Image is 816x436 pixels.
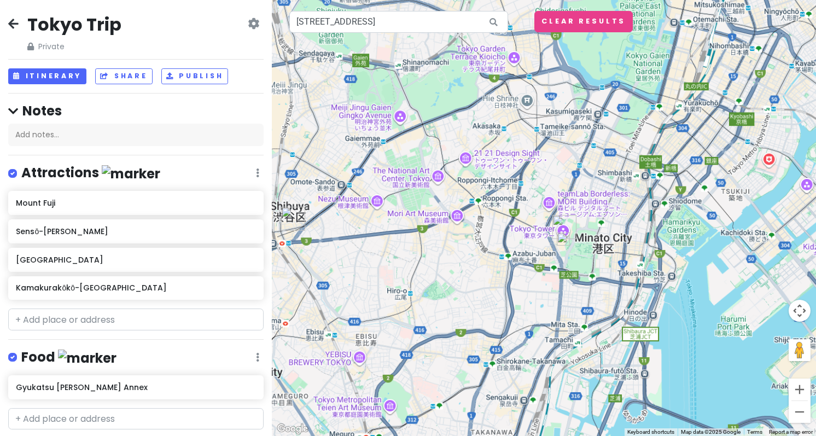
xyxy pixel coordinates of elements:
[789,300,811,322] button: Map camera controls
[21,164,160,182] h4: Attractions
[8,408,264,430] input: + Add place or address
[58,350,116,367] img: marker
[281,207,305,231] div: Gyukatsu Motomura Shibuya Annex
[16,198,256,208] h6: Mount Fuji
[161,68,229,84] button: Publish
[16,283,256,293] h6: Kamakurakōkō-[GEOGRAPHIC_DATA]
[534,11,633,32] button: Clear Results
[16,226,256,236] h6: Sensō-[PERSON_NAME]
[8,124,264,147] div: Add notes...
[552,215,576,239] div: Tokyo Tower
[769,429,813,435] a: Report a map error
[275,422,311,436] a: Open this area in Google Maps (opens a new window)
[789,401,811,423] button: Zoom out
[16,255,256,265] h6: [GEOGRAPHIC_DATA]
[275,422,311,436] img: Google
[16,382,256,392] h6: Gyukatsu [PERSON_NAME] Annex
[789,339,811,361] button: Drag Pegman onto the map to open Street View
[21,348,116,367] h4: Food
[102,165,160,182] img: marker
[8,309,264,330] input: + Add place or address
[627,428,674,436] button: Keyboard shortcuts
[27,40,121,53] span: Private
[8,68,86,84] button: Itinerary
[27,13,121,36] h2: Tokyo Trip
[8,102,264,119] h4: Notes
[95,68,152,84] button: Share
[289,11,508,33] input: Search a place
[747,429,762,435] a: Terms (opens in new tab)
[789,379,811,400] button: Zoom in
[681,429,741,435] span: Map data ©2025 Google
